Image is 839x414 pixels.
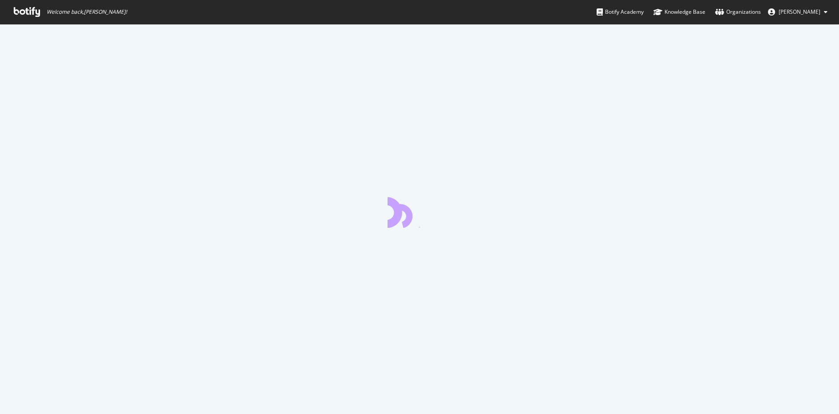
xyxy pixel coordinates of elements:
[388,196,451,228] div: animation
[597,8,644,16] div: Botify Academy
[761,5,835,19] button: [PERSON_NAME]
[47,8,127,16] span: Welcome back, [PERSON_NAME] !
[653,8,705,16] div: Knowledge Base
[779,8,820,16] span: Marta Leira Gomez
[715,8,761,16] div: Organizations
